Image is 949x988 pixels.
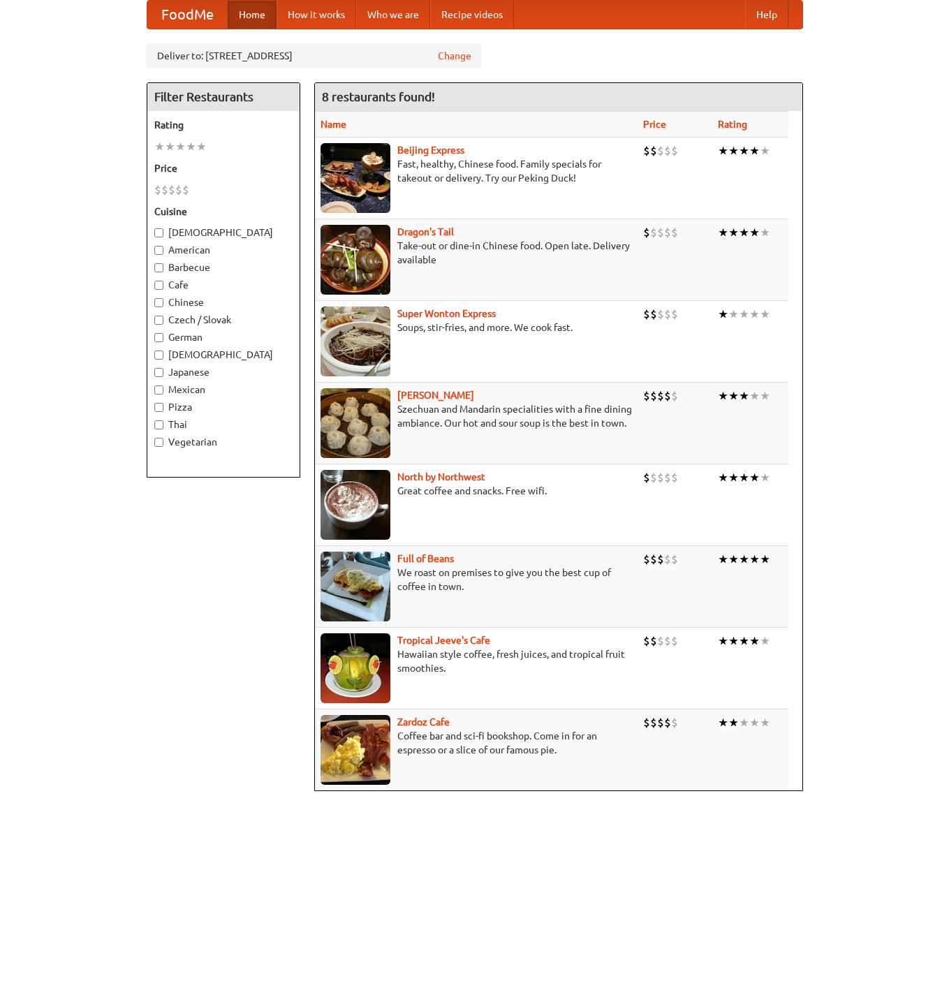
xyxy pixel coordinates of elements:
[430,1,514,29] a: Recipe videos
[322,90,435,103] ng-pluralize: 8 restaurants found!
[749,143,760,158] li: ★
[657,552,664,567] li: $
[760,633,770,649] li: ★
[154,400,293,414] label: Pizza
[749,307,760,322] li: ★
[671,715,678,730] li: $
[277,1,356,29] a: How it works
[154,316,163,325] input: Czech / Slovak
[147,1,228,29] a: FoodMe
[196,139,207,154] li: ★
[657,470,664,485] li: $
[397,226,454,237] a: Dragon's Tail
[438,49,471,63] a: Change
[321,633,390,703] img: jeeves.jpg
[760,143,770,158] li: ★
[760,225,770,240] li: ★
[745,1,788,29] a: Help
[154,182,161,198] li: $
[718,388,728,404] li: ★
[664,307,671,322] li: $
[749,225,760,240] li: ★
[321,388,390,458] img: shandong.jpg
[182,182,189,198] li: $
[154,330,293,344] label: German
[728,388,739,404] li: ★
[154,385,163,395] input: Mexican
[321,320,633,334] p: Soups, stir-fries, and more. We cook fast.
[760,307,770,322] li: ★
[760,388,770,404] li: ★
[175,182,182,198] li: $
[154,161,293,175] h5: Price
[760,470,770,485] li: ★
[147,83,300,111] h4: Filter Restaurants
[664,633,671,649] li: $
[397,390,474,401] a: [PERSON_NAME]
[154,228,163,237] input: [DEMOGRAPHIC_DATA]
[397,308,496,319] a: Super Wonton Express
[749,715,760,730] li: ★
[161,182,168,198] li: $
[147,43,482,68] div: Deliver to: [STREET_ADDRESS]
[643,388,650,404] li: $
[650,307,657,322] li: $
[664,552,671,567] li: $
[154,418,293,432] label: Thai
[650,715,657,730] li: $
[186,139,196,154] li: ★
[154,333,163,342] input: German
[154,226,293,239] label: [DEMOGRAPHIC_DATA]
[739,552,749,567] li: ★
[397,145,464,156] a: Beijing Express
[154,383,293,397] label: Mexican
[321,307,390,376] img: superwonton.jpg
[718,119,747,130] a: Rating
[321,402,633,430] p: Szechuan and Mandarin specialities with a fine dining ambiance. Our hot and sour soup is the best...
[397,471,485,482] a: North by Northwest
[718,225,728,240] li: ★
[739,225,749,240] li: ★
[321,225,390,295] img: dragon.jpg
[650,143,657,158] li: $
[739,388,749,404] li: ★
[728,470,739,485] li: ★
[397,635,490,646] a: Tropical Jeeve's Cafe
[154,365,293,379] label: Japanese
[650,552,657,567] li: $
[154,403,163,412] input: Pizza
[643,633,650,649] li: $
[154,438,163,447] input: Vegetarian
[154,118,293,132] h5: Rating
[671,225,678,240] li: $
[739,307,749,322] li: ★
[643,470,650,485] li: $
[321,239,633,267] p: Take-out or dine-in Chinese food. Open late. Delivery available
[671,143,678,158] li: $
[739,633,749,649] li: ★
[154,435,293,449] label: Vegetarian
[718,307,728,322] li: ★
[397,716,450,728] b: Zardoz Cafe
[321,484,633,498] p: Great coffee and snacks. Free wifi.
[671,307,678,322] li: $
[650,225,657,240] li: $
[749,633,760,649] li: ★
[228,1,277,29] a: Home
[154,246,163,255] input: American
[356,1,430,29] a: Who we are
[664,225,671,240] li: $
[643,119,666,130] a: Price
[154,351,163,360] input: [DEMOGRAPHIC_DATA]
[664,470,671,485] li: $
[154,368,163,377] input: Japanese
[657,225,664,240] li: $
[397,553,454,564] a: Full of Beans
[650,633,657,649] li: $
[718,715,728,730] li: ★
[664,143,671,158] li: $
